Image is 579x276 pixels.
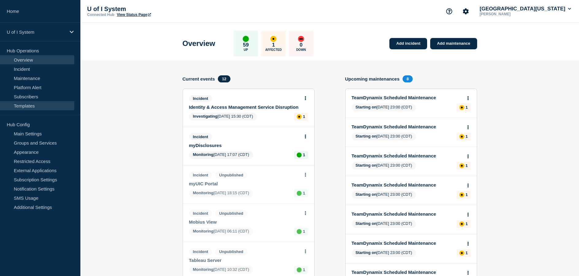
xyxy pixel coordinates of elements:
a: Identity & Access Management Service Disruption [189,104,300,110]
h1: Overview [183,39,215,48]
a: Add maintenance [430,38,477,49]
div: up [297,229,302,234]
span: [DATE] 23:00 (CDT) [352,104,416,112]
div: up [297,267,302,272]
span: Unpublished [215,172,247,179]
span: Monitoring [193,229,214,233]
span: Starting on [356,192,377,197]
a: Tableau Server [189,258,300,263]
span: Incident [189,248,212,255]
a: TeamDynamix Scheduled Maintenance [352,240,462,246]
span: Starting on [356,163,377,168]
div: up [243,36,249,42]
p: 59 [243,42,249,48]
div: up [297,153,302,157]
p: 1 [465,105,468,110]
a: TeamDynamix Scheduled Maintenance [352,124,462,129]
span: 8 [403,75,413,82]
span: Unpublished [215,210,247,217]
p: 1 [303,191,305,195]
p: 1 [465,134,468,139]
span: [DATE] 18:15 (CDT) [189,189,253,197]
span: Starting on [356,134,377,138]
p: 1 [465,221,468,226]
span: [DATE] 23:00 (CDT) [352,191,416,199]
a: TeamDynamix Scheduled Maintenance [352,270,462,275]
p: Up [244,48,248,51]
a: View Status Page [117,13,151,17]
span: Starting on [356,250,377,255]
button: Account settings [459,5,472,18]
a: TeamDynamix Scheduled Maintenance [352,95,462,100]
span: [DATE] 23:00 (CDT) [352,162,416,170]
h4: Upcoming maintenances [345,76,400,81]
p: 1 [465,192,468,197]
div: affected [297,114,302,119]
span: Starting on [356,105,377,109]
div: affected [459,105,464,110]
a: Mobius View [189,219,300,225]
span: Incident [189,172,212,179]
span: 12 [218,75,230,82]
a: myDisclosures [189,143,300,148]
p: Connected Hub [87,13,114,17]
a: TeamDynamix Scheduled Maintenance [352,182,462,187]
span: [DATE] 23:00 (CDT) [352,220,416,228]
p: 1 [303,229,305,234]
a: TeamDynamix Scheduled Maintenance [352,211,462,217]
p: Affected [265,48,282,51]
div: affected [459,134,464,139]
div: affected [459,251,464,255]
span: Investigating [193,114,218,119]
span: Monitoring [193,191,214,195]
a: TeamDynamix Scheduled Maintenance [352,153,462,158]
p: 0 [300,42,303,48]
div: affected [459,221,464,226]
p: 1 [465,163,468,168]
p: 1 [303,114,305,119]
span: [DATE] 06:11 (CDT) [189,228,253,236]
span: Incident [189,210,212,217]
p: U of I System [87,6,210,13]
p: 1 [303,267,305,272]
span: [DATE] 17:07 (CDT) [189,151,253,159]
div: down [298,36,304,42]
button: Support [443,5,456,18]
a: Add incident [389,38,427,49]
p: Down [296,48,306,51]
span: Incident [189,133,212,140]
div: affected [459,192,464,197]
p: 1 [465,251,468,255]
span: [DATE] 10:32 (CDT) [189,266,253,274]
span: Unpublished [215,248,247,255]
p: 1 [303,153,305,157]
p: 1 [272,42,275,48]
p: U of I System [7,29,66,35]
span: Monitoring [193,152,214,157]
a: myUIC Portal [189,181,300,186]
div: up [297,191,302,196]
div: affected [459,163,464,168]
h4: Current events [183,76,215,81]
span: Monitoring [193,267,214,272]
span: [DATE] 23:00 (CDT) [352,133,416,141]
span: Starting on [356,221,377,226]
p: [PERSON_NAME] [478,12,542,16]
span: Incident [189,95,212,102]
span: [DATE] 15:30 (CDT) [189,113,257,121]
span: [DATE] 23:00 (CDT) [352,249,416,257]
div: affected [270,36,276,42]
button: [GEOGRAPHIC_DATA][US_STATE] [478,6,572,12]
